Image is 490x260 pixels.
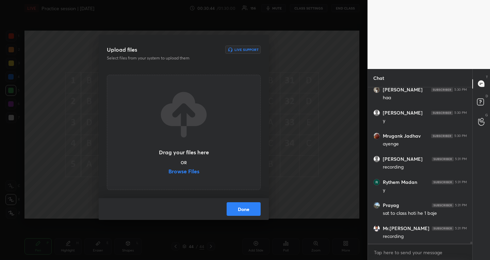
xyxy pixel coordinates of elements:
[454,134,467,138] div: 5:30 PM
[374,202,380,208] img: thumbnail.jpg
[374,179,380,185] img: thumbnail.jpg
[383,210,467,217] div: sat to class hoti he 1 baje
[383,133,421,139] h6: Mrugank Jadhav
[383,187,467,194] div: y
[368,69,390,87] p: Chat
[374,133,380,139] img: thumbnail.jpg
[432,157,454,161] img: 4P8fHbbgJtejmAAAAAElFTkSuQmCC
[431,134,453,138] img: 4P8fHbbgJtejmAAAAAElFTkSuQmCC
[107,55,217,61] p: Select files from your system to upload them
[383,141,467,148] div: ayenge
[383,179,417,185] h6: Rythem Madan
[368,87,472,244] div: grid
[383,225,429,231] h6: Mr.[PERSON_NAME]
[383,118,467,124] div: y
[455,180,467,184] div: 5:31 PM
[374,87,380,93] img: thumbnail.jpg
[454,88,467,92] div: 5:30 PM
[374,110,380,116] img: default.png
[455,203,467,207] div: 5:31 PM
[383,94,467,101] div: haa
[454,111,467,115] div: 5:30 PM
[227,202,261,216] button: Done
[159,150,209,155] h3: Drag your files here
[181,160,187,164] h5: OR
[383,164,467,171] div: recording
[432,226,454,230] img: 4P8fHbbgJtejmAAAAAElFTkSuQmCC
[432,180,454,184] img: 4P8fHbbgJtejmAAAAAElFTkSuQmCC
[432,203,454,207] img: 4P8fHbbgJtejmAAAAAElFTkSuQmCC
[431,88,453,92] img: 4P8fHbbgJtejmAAAAAElFTkSuQmCC
[431,111,453,115] img: 4P8fHbbgJtejmAAAAAElFTkSuQmCC
[383,156,423,162] h6: [PERSON_NAME]
[455,226,467,230] div: 5:31 PM
[374,225,380,231] img: thumbnail.jpg
[383,233,467,240] div: recording
[486,93,488,99] p: D
[455,157,467,161] div: 5:31 PM
[107,46,137,54] h3: Upload files
[383,110,423,116] h6: [PERSON_NAME]
[485,112,488,118] p: G
[486,74,488,80] p: T
[234,48,259,51] h6: Live Support
[383,202,399,208] h6: Prayag
[383,87,423,93] h6: [PERSON_NAME]
[374,156,380,162] img: default.png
